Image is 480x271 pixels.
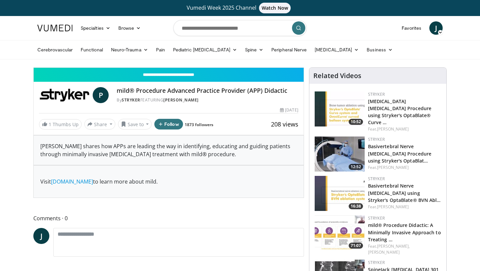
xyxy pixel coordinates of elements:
[267,43,311,56] a: Peripheral Nerve
[315,176,365,211] a: 16:38
[368,98,431,125] a: [MEDICAL_DATA] [MEDICAL_DATA] Procedure using Stryker's OptaBlate® Curve …
[271,120,298,128] span: 208 views
[163,97,199,103] a: [PERSON_NAME]
[77,21,114,35] a: Specialties
[349,243,363,249] span: 71:07
[398,21,425,35] a: Favorites
[368,222,441,242] a: mild® Procedure Didactic: A Minimally Invasive Approach to Treating …
[377,126,409,132] a: [PERSON_NAME]
[363,43,397,56] a: Business
[368,249,400,255] a: [PERSON_NAME]
[280,107,298,113] div: [DATE]
[368,126,441,132] div: Feat.
[241,43,267,56] a: Spine
[377,243,410,249] a: [PERSON_NAME],
[368,176,385,182] a: Stryker
[33,43,77,56] a: Cerebrovascular
[77,43,107,56] a: Functional
[114,21,145,35] a: Browse
[39,87,90,103] img: Stryker
[152,43,169,56] a: Pain
[169,43,241,56] a: Pediatric [MEDICAL_DATA]
[39,119,82,129] a: 1 Thumbs Up
[311,43,363,56] a: [MEDICAL_DATA]
[49,121,51,127] span: 1
[34,135,304,165] div: [PERSON_NAME] shares how APPs are leading the way in identifying, educating and guiding patients ...
[315,137,365,172] a: 12:52
[315,91,365,126] a: 10:52
[315,91,365,126] img: 0f0d9d51-420c-42d6-ac87-8f76a25ca2f4.150x105_q85_crop-smart_upscale.jpg
[349,164,363,170] span: 12:52
[117,97,298,103] div: By FEATURING
[315,215,365,250] a: 71:07
[349,203,363,209] span: 16:38
[429,21,443,35] a: J
[259,3,291,13] span: Watch Now
[368,260,385,265] a: Stryker
[368,91,385,97] a: Stryker
[377,204,409,210] a: [PERSON_NAME]
[40,178,297,186] p: Visit to learn more about mild.
[368,243,441,255] div: Feat.
[185,122,213,127] a: 1873 followers
[107,43,152,56] a: Neuro-Trauma
[368,137,385,142] a: Stryker
[368,215,385,221] a: Stryker
[84,119,115,129] button: Share
[118,119,152,129] button: Save to
[315,215,365,250] img: 9d4bc2db-bb55-4b2e-be96-a2b6c3db8f79.150x105_q85_crop-smart_upscale.jpg
[33,214,304,223] span: Comments 0
[154,119,183,129] button: Follow
[93,87,109,103] a: P
[315,176,365,211] img: efc84703-49da-46b6-9c7b-376f5723817c.150x105_q85_crop-smart_upscale.jpg
[33,228,49,244] a: J
[349,119,363,125] span: 10:52
[117,87,298,94] h4: mild® Procedure Advanced Practice Provider (APP) Didactic
[38,3,442,13] a: Vumedi Week 2025 ChannelWatch Now
[368,183,441,203] a: Basivertebral Nerve [MEDICAL_DATA] using Stryker's OptaBlate® BVN Abl…
[315,137,365,172] img: defb5e87-9a59-4e45-9c94-ca0bb38673d3.150x105_q85_crop-smart_upscale.jpg
[51,178,93,185] a: [DOMAIN_NAME]
[173,20,307,36] input: Search topics, interventions
[37,25,73,31] img: VuMedi Logo
[377,165,409,170] a: [PERSON_NAME]
[122,97,140,103] a: Stryker
[368,165,441,171] div: Feat.
[313,72,361,80] h4: Related Videos
[368,143,431,164] a: Basivertebral Nerve [MEDICAL_DATA] Procedure using Stryker's OptaBlat…
[368,204,441,210] div: Feat.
